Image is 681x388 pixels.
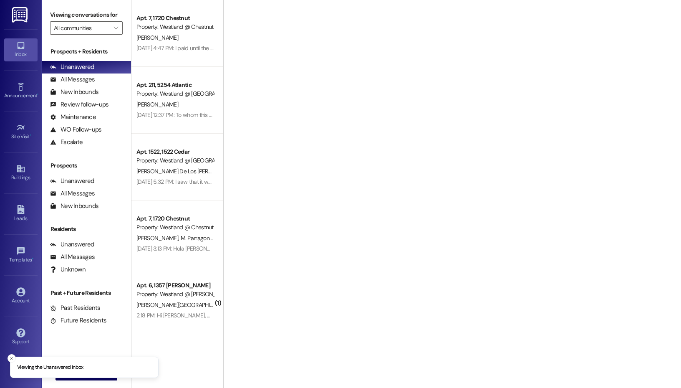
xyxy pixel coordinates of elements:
[4,326,38,348] a: Support
[4,285,38,307] a: Account
[8,354,16,363] button: Close toast
[50,125,101,134] div: WO Follow-ups
[4,162,38,184] a: Buildings
[136,23,214,31] div: Property: Westland @ Chestnut (3366)
[4,203,38,225] a: Leads
[50,8,123,21] label: Viewing conversations for
[136,290,214,299] div: Property: Westland @ [PERSON_NAME] (3310)
[30,132,31,138] span: •
[50,265,86,274] div: Unknown
[4,38,38,61] a: Inbox
[4,244,38,266] a: Templates •
[50,138,83,147] div: Escalate
[136,147,214,156] div: Apt. 1522, 1522 Cedar
[136,281,214,290] div: Apt. 6, 1357 [PERSON_NAME]
[136,223,214,232] div: Property: Westland @ Chestnut (3366)
[136,234,181,242] span: [PERSON_NAME]
[42,225,131,233] div: Residents
[113,25,118,31] i: 
[136,245,457,252] div: [DATE] 3:13 PM: Hola [PERSON_NAME] soy [PERSON_NAME] cuanto tenemos que pagar por los 11 [PERSON_...
[50,177,94,185] div: Unanswered
[136,81,214,89] div: Apt. 211, 5254 Atlantic
[50,189,95,198] div: All Messages
[42,47,131,56] div: Prospects + Residents
[37,91,38,97] span: •
[42,161,131,170] div: Prospects
[50,100,108,109] div: Review follow-ups
[136,89,214,98] div: Property: Westland @ [GEOGRAPHIC_DATA] (3283)
[136,14,214,23] div: Apt. 7, 1720 Chestnut
[50,202,98,210] div: New Inbounds
[32,256,33,261] span: •
[4,121,38,143] a: Site Visit •
[50,316,106,325] div: Future Residents
[136,167,242,175] span: [PERSON_NAME] De Los [PERSON_NAME]
[50,304,101,312] div: Past Residents
[136,312,419,319] div: 2:18 PM: Hi [PERSON_NAME], May you please give me a call this is [PERSON_NAME] over at [PERSON_NA...
[136,214,214,223] div: Apt. 7, 1720 Chestnut
[50,240,94,249] div: Unanswered
[136,101,178,108] span: [PERSON_NAME]
[50,88,98,96] div: New Inbounds
[54,21,109,35] input: All communities
[181,234,223,242] span: M. Parragonzalez
[50,113,96,122] div: Maintenance
[136,44,239,52] div: [DATE] 4:47 PM: I paid until the 11th I believe
[50,75,95,84] div: All Messages
[50,63,94,71] div: Unanswered
[136,301,231,309] span: [PERSON_NAME][GEOGRAPHIC_DATA]
[136,156,214,165] div: Property: Westland @ [GEOGRAPHIC_DATA] (3297)
[17,364,83,371] p: Viewing the Unanswered inbox
[12,7,29,23] img: ResiDesk Logo
[42,289,131,297] div: Past + Future Residents
[50,253,95,261] div: All Messages
[136,34,178,41] span: [PERSON_NAME]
